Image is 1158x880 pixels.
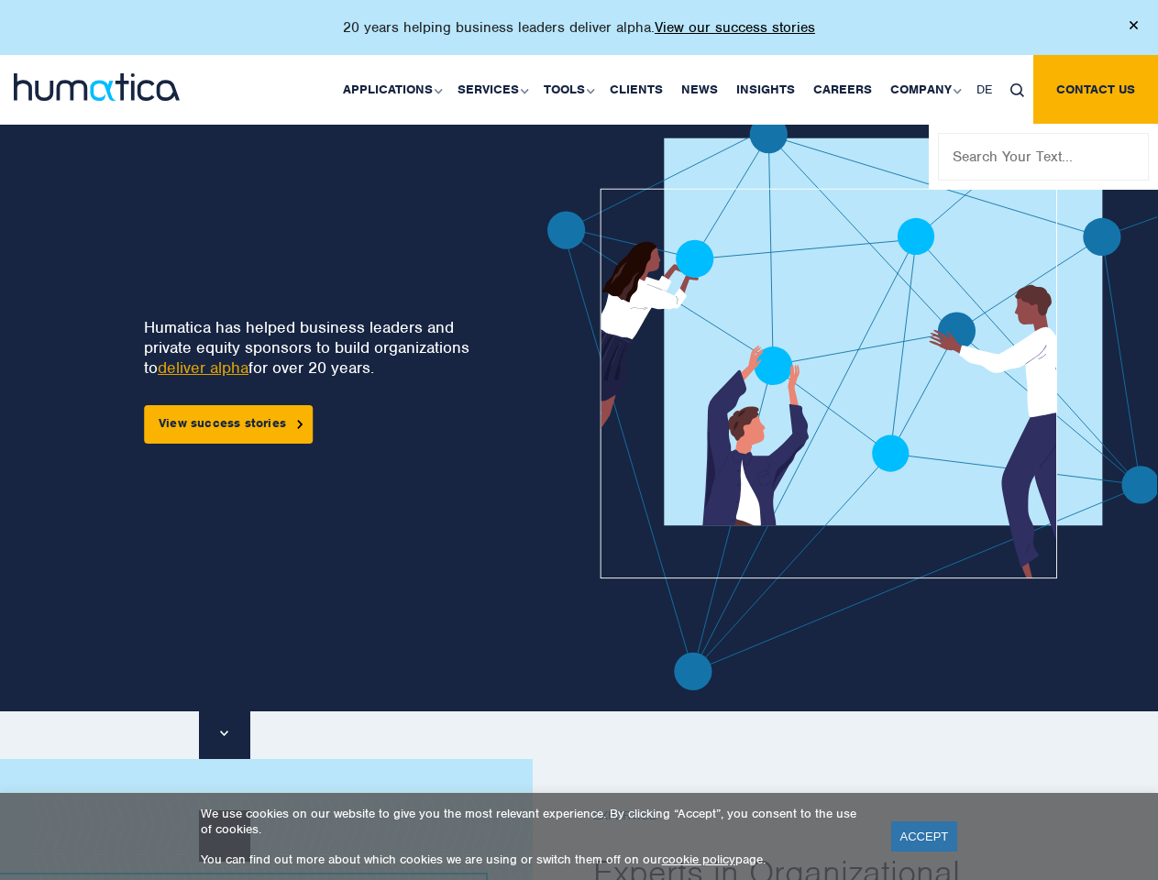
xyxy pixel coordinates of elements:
[201,806,868,837] p: We use cookies on our website to give you the most relevant experience. By clicking “Accept”, you...
[804,55,881,125] a: Careers
[938,133,1149,181] input: Search Your Text...
[672,55,727,125] a: News
[1033,55,1158,125] a: Contact us
[334,55,448,125] a: Applications
[158,357,248,378] a: deliver alpha
[891,821,958,852] a: ACCEPT
[535,55,601,125] a: Tools
[655,18,815,37] a: View our success stories
[297,420,303,428] img: arrowicon
[343,18,815,37] p: 20 years helping business leaders deliver alpha.
[14,73,180,101] img: logo
[144,405,313,444] a: View success stories
[976,82,992,97] span: DE
[1010,83,1024,97] img: search_icon
[448,55,535,125] a: Services
[727,55,804,125] a: Insights
[601,55,672,125] a: Clients
[144,317,481,378] p: Humatica has helped business leaders and private equity sponsors to build organizations to for ov...
[662,852,735,867] a: cookie policy
[881,55,967,125] a: Company
[201,852,868,867] p: You can find out more about which cookies we are using or switch them off on our page.
[967,55,1001,125] a: DE
[220,731,228,736] img: downarrow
